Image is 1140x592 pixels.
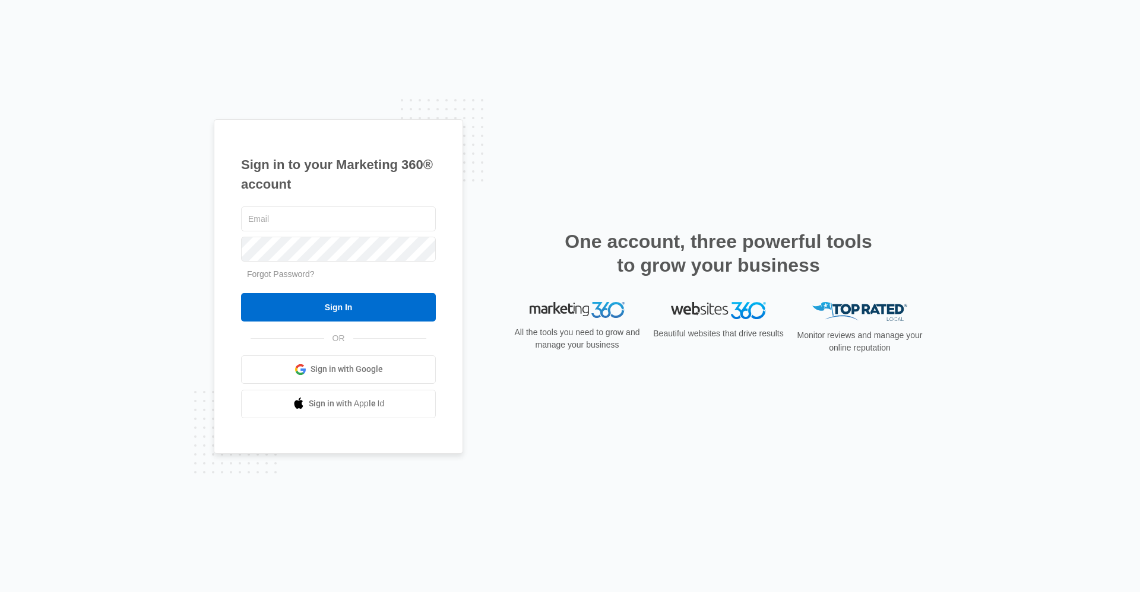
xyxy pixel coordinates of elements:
[561,230,876,277] h2: One account, three powerful tools to grow your business
[309,397,385,410] span: Sign in with Apple Id
[511,326,644,351] p: All the tools you need to grow and manage your business
[241,390,436,418] a: Sign in with Apple Id
[530,302,625,319] img: Marketing 360
[311,363,383,375] span: Sign in with Google
[671,302,766,319] img: Websites 360
[652,327,785,340] p: Beautiful websites that drive results
[241,293,436,322] input: Sign In
[812,302,907,322] img: Top Rated Local
[241,355,436,384] a: Sign in with Google
[324,332,353,345] span: OR
[247,269,315,279] a: Forgot Password?
[241,155,436,194] h1: Sign in to your Marketing 360® account
[793,329,926,354] p: Monitor reviews and manage your online reputation
[241,206,436,231] input: Email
